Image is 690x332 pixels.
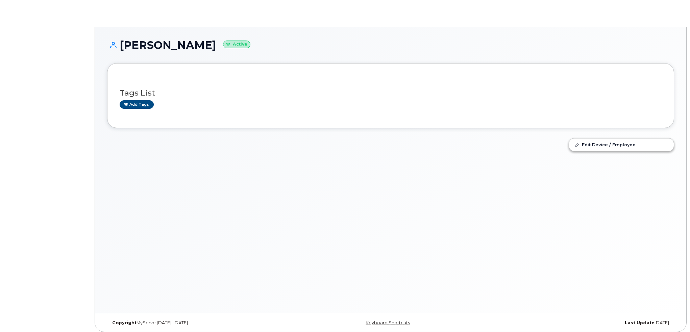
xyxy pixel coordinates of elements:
[223,41,250,48] small: Active
[107,320,296,326] div: MyServe [DATE]–[DATE]
[569,138,674,151] a: Edit Device / Employee
[120,89,662,97] h3: Tags List
[366,320,410,325] a: Keyboard Shortcuts
[120,100,154,109] a: Add tags
[107,39,674,51] h1: [PERSON_NAME]
[485,320,674,326] div: [DATE]
[112,320,137,325] strong: Copyright
[625,320,655,325] strong: Last Update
